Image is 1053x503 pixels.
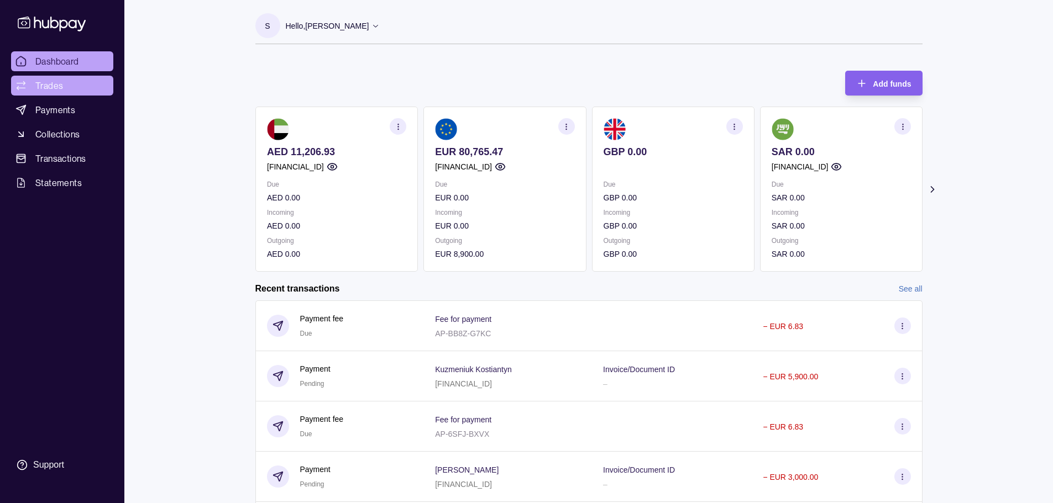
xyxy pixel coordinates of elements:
img: gb [603,118,625,140]
p: − EUR 6.83 [763,422,803,431]
p: SAR 0.00 [771,220,910,232]
p: − EUR 6.83 [763,322,803,331]
span: Payments [35,103,75,117]
span: Transactions [35,152,86,165]
div: Support [33,459,64,471]
img: ae [267,118,289,140]
p: [FINANCIAL_ID] [267,161,324,173]
span: Due [300,430,312,438]
p: Payment [300,363,331,375]
p: Outgoing [435,235,574,247]
span: Statements [35,176,82,189]
p: SAR 0.00 [771,248,910,260]
p: Incoming [603,207,742,219]
p: EUR 0.00 [435,192,574,204]
span: Dashboard [35,55,79,68]
img: eu [435,118,457,140]
span: Collections [35,128,80,141]
p: AP-BB8Z-G7KC [435,329,491,338]
p: Incoming [267,207,406,219]
a: Dashboard [11,51,113,71]
p: GBP 0.00 [603,192,742,204]
p: AED 0.00 [267,192,406,204]
p: − EUR 3,000.00 [763,473,818,481]
p: EUR 8,900.00 [435,248,574,260]
p: Incoming [435,207,574,219]
p: GBP 0.00 [603,146,742,158]
a: Support [11,453,113,476]
p: Outgoing [267,235,406,247]
p: Outgoing [603,235,742,247]
p: EUR 0.00 [435,220,574,232]
p: – [603,379,607,388]
p: Incoming [771,207,910,219]
p: SAR 0.00 [771,146,910,158]
p: [FINANCIAL_ID] [435,480,492,489]
span: Pending [300,480,324,488]
p: AED 11,206.93 [267,146,406,158]
p: Fee for payment [435,415,491,424]
a: Collections [11,124,113,144]
a: See all [899,283,923,295]
p: Invoice/Document ID [603,465,675,474]
p: Due [603,178,742,190]
img: sa [771,118,793,140]
a: Statements [11,173,113,193]
p: [FINANCIAL_ID] [435,379,492,388]
p: AED 0.00 [267,248,406,260]
p: [PERSON_NAME] [435,465,499,474]
p: Fee for payment [435,315,491,324]
p: Outgoing [771,235,910,247]
p: [FINANCIAL_ID] [435,161,492,173]
p: GBP 0.00 [603,220,742,232]
button: Add funds [845,71,922,96]
p: SAR 0.00 [771,192,910,204]
p: Payment fee [300,313,344,325]
a: Trades [11,76,113,96]
p: − EUR 5,900.00 [763,372,818,381]
p: AED 0.00 [267,220,406,232]
span: Trades [35,79,63,92]
a: Transactions [11,149,113,168]
p: Kuzmeniuk Kostiantyn [435,365,512,374]
span: Add funds [873,80,911,88]
p: Payment fee [300,413,344,425]
p: Due [435,178,574,190]
span: Due [300,330,312,337]
span: Pending [300,380,324,388]
p: Payment [300,463,331,475]
p: Invoice/Document ID [603,365,675,374]
p: [FINANCIAL_ID] [771,161,828,173]
p: Due [267,178,406,190]
h2: Recent transactions [255,283,340,295]
p: – [603,480,607,489]
p: S [265,20,270,32]
p: AP-6SFJ-BXVX [435,430,489,438]
p: GBP 0.00 [603,248,742,260]
p: EUR 80,765.47 [435,146,574,158]
p: Due [771,178,910,190]
p: Hello, [PERSON_NAME] [286,20,369,32]
a: Payments [11,100,113,120]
